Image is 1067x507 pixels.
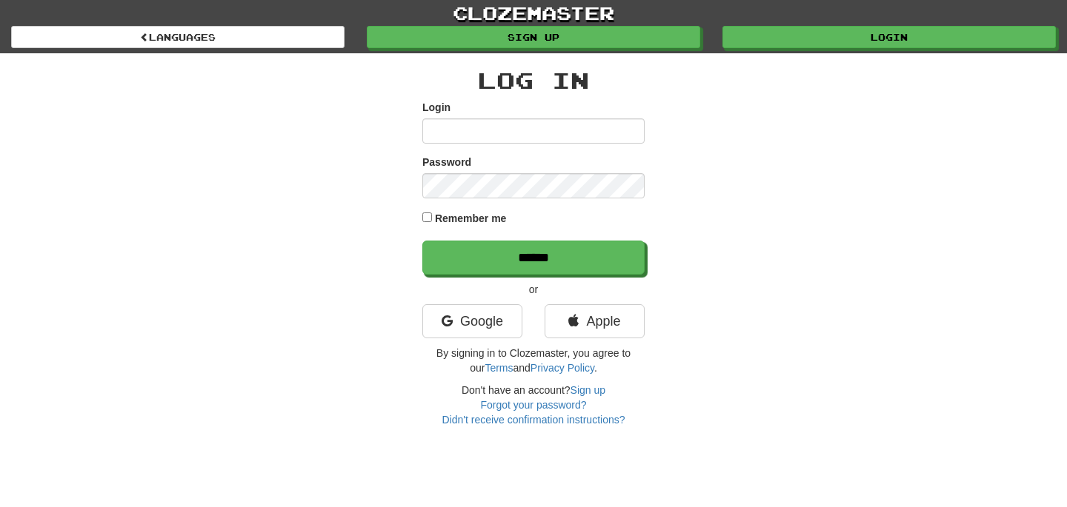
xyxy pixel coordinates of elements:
label: Remember me [435,211,507,226]
a: Google [422,304,522,338]
a: Login [722,26,1056,48]
label: Password [422,155,471,169]
a: Didn't receive confirmation instructions? [442,414,625,426]
a: Apple [545,304,645,338]
a: Privacy Policy [531,362,594,374]
a: Sign up [571,384,605,396]
a: Sign up [367,26,700,48]
h2: Log In [422,68,645,93]
label: Login [422,100,451,115]
p: or [422,282,645,297]
div: Don't have an account? [422,383,645,427]
a: Terms [485,362,513,374]
a: Forgot your password? [480,399,586,411]
a: Languages [11,26,345,48]
p: By signing in to Clozemaster, you agree to our and . [422,346,645,375]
